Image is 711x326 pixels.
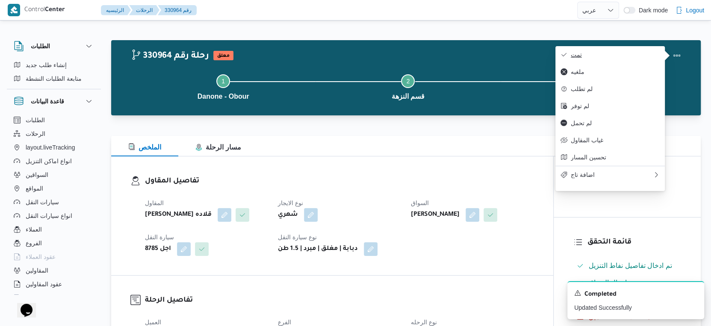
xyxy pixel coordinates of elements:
[278,234,317,241] span: نوع سيارة النقل
[10,264,97,277] button: المقاولين
[672,2,708,19] button: Logout
[10,168,97,182] button: السواقين
[574,289,697,300] div: Notification
[587,237,682,248] h3: قائمة التحقق
[589,262,672,269] span: تم ادخال تفاصيل نفاط التنزيل
[571,85,660,92] span: لم تطلب
[407,78,410,85] span: 2
[10,182,97,195] button: المواقع
[145,319,161,326] span: العميل
[10,209,97,223] button: انواع سيارات النقل
[101,5,131,15] button: الرئيسيه
[26,142,75,153] span: layout.liveTracking
[145,295,534,306] h3: تفاصيل الرحلة
[31,41,50,51] h3: الطلبات
[26,238,42,248] span: الفروع
[411,319,437,326] span: نوع الرحله
[145,244,171,254] b: اجل 8785
[555,63,665,80] button: ملغيه
[14,96,94,106] button: قاعدة البيانات
[10,250,97,264] button: عقود العملاء
[10,195,97,209] button: سيارات النقل
[571,51,660,58] span: تمت
[555,115,665,132] button: لم تحمل
[195,144,241,151] span: مسار الرحلة
[571,171,653,178] span: اضافة تاج
[7,113,101,298] div: قاعدة البيانات
[574,303,697,312] p: Updated Successfully
[26,170,48,180] span: السواقين
[411,200,429,206] span: السواق
[555,46,665,63] button: تمت
[10,291,97,305] button: اجهزة التليفون
[26,252,56,262] span: عقود العملاء
[10,72,97,85] button: متابعة الطلبات النشطة
[213,51,233,60] span: معلق
[10,127,97,141] button: الرحلات
[10,277,97,291] button: عقود المقاولين
[26,279,62,289] span: عقود المقاولين
[26,129,45,139] span: الرحلات
[635,7,668,14] span: Dark mode
[10,141,97,154] button: layout.liveTracking
[555,132,665,149] button: غياب المقاول
[14,41,94,51] button: الطلبات
[158,5,197,15] button: 330964 رقم
[131,64,316,109] button: Danone - Obour
[686,5,704,15] span: Logout
[10,58,97,72] button: إنشاء طلب جديد
[131,51,209,62] h2: 330964 رحلة رقم
[555,97,665,115] button: لم توفر
[392,91,425,102] span: قسم النزهة
[26,265,48,276] span: المقاولين
[571,103,660,109] span: لم توفر
[45,7,65,14] b: Center
[571,154,660,161] span: تحسين المسار
[128,144,161,151] span: الملخص
[26,293,61,303] span: اجهزة التليفون
[9,292,36,317] iframe: chat widget
[26,211,72,221] span: انواع سيارات النقل
[589,261,672,271] span: تم ادخال تفاصيل نفاط التنزيل
[145,210,212,220] b: [PERSON_NAME] قلاده
[501,64,685,109] button: Danone - Obour
[555,166,665,183] button: اضافة تاج
[316,64,500,109] button: قسم النزهة
[26,197,59,207] span: سيارات النقل
[555,80,665,97] button: لم تطلب
[7,58,101,89] div: الطلبات
[10,223,97,236] button: العملاء
[278,200,303,206] span: نوع الايجار
[668,47,685,64] button: Actions
[571,120,660,126] span: لم تحمل
[8,4,20,16] img: X8yXhbKr1z7QwAAAABJRU5ErkJggg==
[571,68,660,75] span: ملغيه
[26,224,42,235] span: العملاء
[26,183,43,194] span: المواقع
[573,259,682,273] button: تم ادخال تفاصيل نفاط التنزيل
[129,5,159,15] button: الرحلات
[145,176,534,187] h3: تفاصيل المقاول
[278,319,291,326] span: الفرع
[278,210,298,220] b: شهري
[411,210,460,220] b: [PERSON_NAME]
[278,244,358,254] b: دبابة | مغلق | مبرد | 1.5 طن
[571,137,660,144] span: غياب المقاول
[217,53,230,59] b: معلق
[10,154,97,168] button: انواع اماكن التنزيل
[584,290,617,300] span: Completed
[198,91,249,102] span: Danone - Obour
[555,149,665,166] button: تحسين المسار
[10,113,97,127] button: الطلبات
[26,156,72,166] span: انواع اماكن التنزيل
[145,234,174,241] span: سيارة النقل
[221,78,225,85] span: 1
[145,200,164,206] span: المقاول
[10,236,97,250] button: الفروع
[31,96,64,106] h3: قاعدة البيانات
[26,115,45,125] span: الطلبات
[26,73,82,84] span: متابعة الطلبات النشطة
[26,60,67,70] span: إنشاء طلب جديد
